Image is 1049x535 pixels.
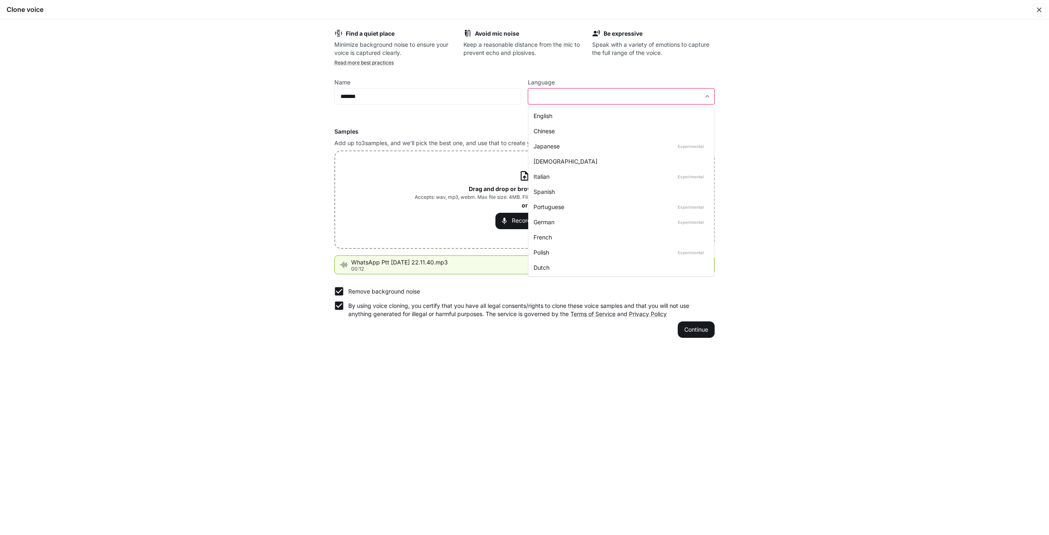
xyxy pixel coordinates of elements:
div: Spanish [534,187,706,196]
div: Dutch [534,263,706,272]
div: French [534,233,706,241]
div: Portuguese [534,203,706,211]
p: Experimental [676,219,706,226]
div: German [534,218,706,226]
p: Experimental [676,173,706,180]
div: Italian [534,172,706,181]
div: Chinese [534,127,706,135]
div: Japanese [534,142,706,150]
div: Polish [534,248,706,257]
p: Experimental [676,143,706,150]
div: [DEMOGRAPHIC_DATA] [534,157,706,166]
div: English [534,112,706,120]
p: Experimental [676,203,706,211]
p: Experimental [676,249,706,256]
